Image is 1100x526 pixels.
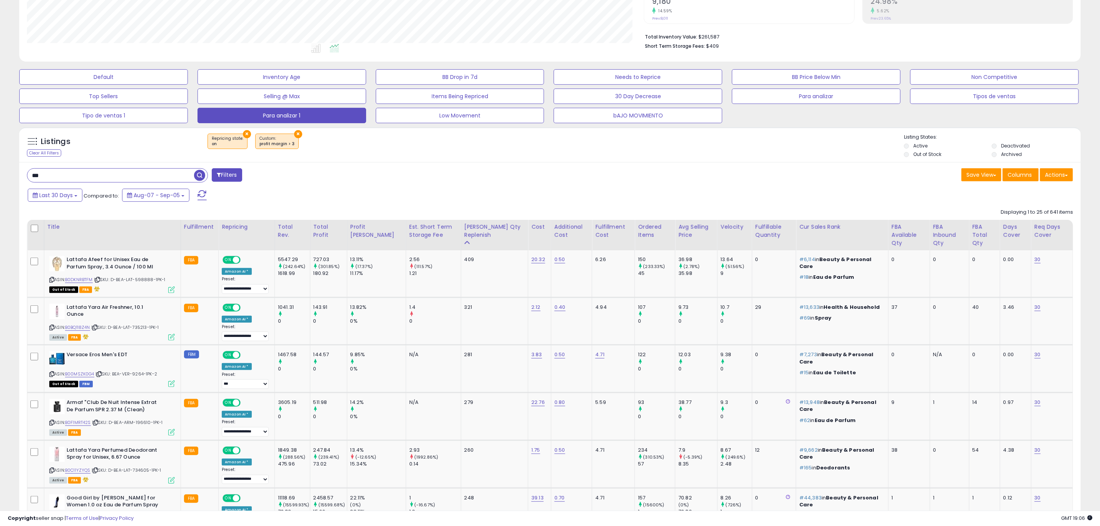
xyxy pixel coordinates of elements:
[350,223,403,239] div: Profit [PERSON_NAME]
[892,223,927,247] div: FBA Available Qty
[799,223,885,231] div: Cur Sales Rank
[678,461,717,467] div: 8.35
[638,304,675,311] div: 107
[813,369,856,376] span: Eau de Toilette
[222,223,271,231] div: Repricing
[134,191,180,199] span: Aug-07 - Sep-05
[414,263,432,270] small: (111.57%)
[799,399,882,413] p: in
[554,351,565,358] a: 0.50
[461,220,528,250] th: Please note that this number is a calculation based on your required days of coverage and your ve...
[91,324,159,330] span: | SKU: D-BEA-LAT-735213-1PK-1
[67,304,160,320] b: Lattafa Yara Air Freshner, 10.1 Ounce
[799,273,809,281] span: #18
[799,464,882,471] p: in
[799,399,876,413] span: Beauty & Personal Care
[554,108,722,123] button: bAJO MOVIMIENTO
[313,256,347,263] div: 727.03
[27,149,61,157] div: Clear All Filters
[721,223,749,231] div: Velocity
[892,256,924,263] div: 0
[799,256,872,270] span: Beauty & Personal Care
[1035,256,1041,263] a: 30
[1040,168,1073,181] button: Actions
[678,270,717,277] div: 35.98
[65,324,90,331] a: B0BQ118Z4N
[531,223,548,231] div: Cost
[815,417,856,424] span: Eau de Parfum
[799,274,882,281] p: in
[409,223,458,239] div: Est. Short Term Storage Fee
[799,314,810,322] span: #69
[350,399,406,406] div: 14.2%
[595,351,604,358] a: 4.71
[683,263,700,270] small: (2.78%)
[933,399,963,406] div: 1
[49,256,175,292] div: ASIN:
[531,494,544,502] a: 39.13
[313,461,347,467] div: 73.02
[376,89,544,104] button: Items Being Repriced
[913,142,928,149] label: Active
[638,447,675,454] div: 234
[313,304,347,311] div: 143.91
[65,276,93,283] a: B0DKNRBTFM
[49,429,67,436] span: All listings currently available for purchase on Amazon
[350,447,406,454] div: 13.4%
[1003,256,1025,263] div: 0.00
[49,399,65,414] img: 31D4UaRAijL._SL40_.jpg
[1001,209,1073,216] div: Displaying 1 to 25 of 641 items
[313,399,347,406] div: 511.98
[892,447,924,454] div: 38
[313,351,347,358] div: 144.57
[799,446,818,454] span: #9,662
[67,399,160,415] b: Armaf "Club De Nuit Intense Extrat De Parfum SPR 2.37 M (Clean)
[799,351,874,365] span: Beauty & Personal Care
[554,399,565,406] a: 0.80
[92,419,163,425] span: | SKU: D-BEA-ARM-196610-1PK-1
[278,223,307,239] div: Total Rev.
[350,351,406,358] div: 9.85%
[184,447,198,455] small: FBA
[49,286,78,293] span: All listings that are currently out of stock and unavailable for purchase on Amazon
[683,454,702,460] small: (-5.39%)
[1035,223,1070,239] div: Req Days Cover
[732,89,901,104] button: Para analizar
[1001,142,1030,149] label: Deactivated
[721,413,752,420] div: 0
[678,351,717,358] div: 12.03
[595,256,629,263] div: 6.26
[656,8,672,14] small: 14.59%
[638,223,672,239] div: Ordered Items
[239,257,252,263] span: OFF
[755,399,790,406] div: 0
[799,351,817,358] span: #7,273
[222,363,252,370] div: Amazon AI *
[409,270,461,277] div: 1.21
[638,461,675,467] div: 57
[721,447,752,454] div: 8.67
[222,324,269,341] div: Preset:
[122,189,189,202] button: Aug-07 - Sep-05
[464,256,522,263] div: 409
[184,350,199,358] small: FBM
[49,447,175,483] div: ASIN:
[65,419,91,426] a: B0F1MRT42S
[464,447,522,454] div: 260
[933,256,963,263] div: 0
[933,447,963,454] div: 0
[49,304,175,340] div: ASIN:
[79,286,92,293] span: FBA
[554,446,565,454] a: 0.50
[799,464,812,471] span: #165
[638,270,675,277] div: 45
[84,192,119,199] span: Compared to:
[260,141,295,147] div: profit margin > 3
[409,318,461,325] div: 0
[223,400,233,406] span: ON
[318,263,340,270] small: (301.85%)
[874,8,890,14] small: 5.62%
[184,223,215,231] div: Fulfillment
[531,351,542,358] a: 3.83
[278,399,310,406] div: 3605.19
